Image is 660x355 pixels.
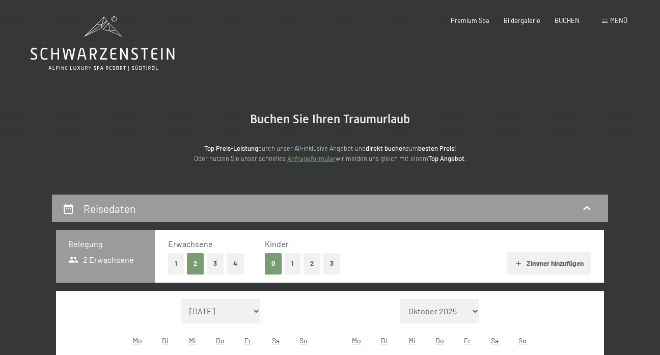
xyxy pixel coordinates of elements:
button: 1 [168,253,184,274]
h2: Reisedaten [84,202,135,215]
abbr: Samstag [272,336,280,345]
span: Erwachsene [168,239,213,249]
button: 4 [227,253,244,274]
abbr: Montag [133,336,142,345]
a: Premium Spa [451,16,489,24]
span: Menü [610,16,627,24]
h3: Belegung [68,238,143,250]
abbr: Samstag [491,336,499,345]
button: Zimmer hinzufügen [507,252,590,275]
abbr: Montag [352,336,361,345]
span: Buchen Sie Ihren Traumurlaub [250,112,410,126]
button: 2 [304,253,320,274]
abbr: Donnerstag [216,336,225,345]
abbr: Donnerstag [435,336,444,345]
button: 3 [207,253,224,274]
button: 1 [285,253,300,274]
strong: besten Preis [418,144,454,152]
a: Anfrageformular [287,154,336,162]
abbr: Sonntag [518,336,527,345]
a: Bildergalerie [504,16,540,24]
abbr: Mittwoch [189,336,196,345]
abbr: Freitag [464,336,471,345]
abbr: Freitag [244,336,251,345]
abbr: Dienstag [162,336,169,345]
p: durch unser All-inklusive Angebot und zum ! Oder nutzen Sie unser schnelles wir melden uns gleich... [126,143,534,164]
strong: direkt buchen [366,144,406,152]
abbr: Sonntag [299,336,308,345]
button: 0 [265,253,282,274]
strong: Top Angebot. [428,154,466,162]
abbr: Mittwoch [408,336,416,345]
button: 2 [187,253,204,274]
span: Kinder [265,239,289,249]
abbr: Dienstag [381,336,388,345]
span: 2 Erwachsene [68,254,134,265]
button: 3 [323,253,340,274]
a: BUCHEN [555,16,580,24]
strong: Top Preis-Leistung [204,144,258,152]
